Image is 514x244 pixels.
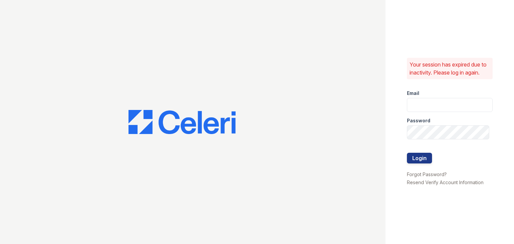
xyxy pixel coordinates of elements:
[410,60,490,77] p: Your session has expired due to inactivity. Please log in again.
[407,179,484,185] a: Resend Verify Account Information
[407,153,432,163] button: Login
[407,90,419,97] label: Email
[407,117,430,124] label: Password
[407,171,447,177] a: Forgot Password?
[128,110,236,134] img: CE_Logo_Blue-a8612792a0a2168367f1c8372b55b34899dd931a85d93a1a3d3e32e68fde9ad4.png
